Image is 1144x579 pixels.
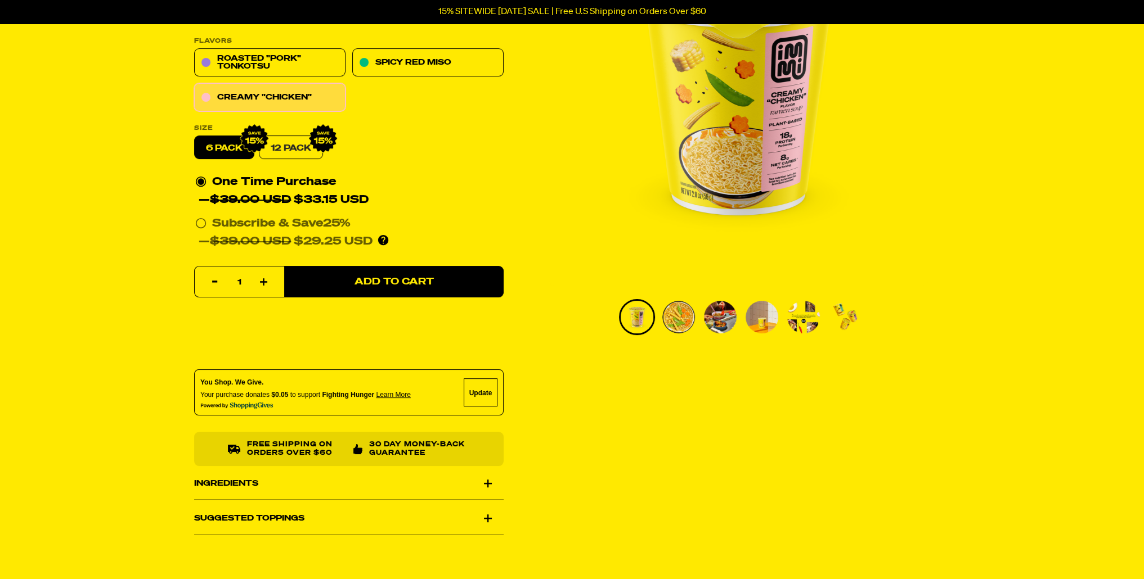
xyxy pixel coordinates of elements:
[194,38,504,44] p: Flavors
[704,301,737,333] img: Creamy "Chicken" Cup Ramen
[200,378,414,388] div: You Shop. We Give.
[829,301,862,333] img: Creamy "Chicken" Cup Ramen
[194,49,346,77] a: Roasted "Pork" Tonkotsu
[195,173,503,209] div: One Time Purchase
[199,233,373,251] div: — $29.25 USD
[619,299,655,335] li: Go to slide 1
[259,136,323,160] a: 12 Pack
[199,191,369,209] div: — $33.15 USD
[323,218,351,229] span: 25%
[744,299,780,335] li: Go to slide 4
[438,7,706,17] p: 15% SITEWIDE [DATE] SALE | Free U.S Shipping on Orders Over $60
[200,391,271,399] span: Your purchase donates
[292,391,324,399] span: to support
[354,277,433,287] span: Add to Cart
[246,441,344,458] p: Free shipping on orders over $60
[210,236,291,247] del: $39.00 USD
[662,301,695,333] img: Creamy "Chicken" Cup Ramen
[464,379,497,407] div: Update Cause Button
[201,267,277,298] input: quantity
[194,468,504,499] div: Ingredients
[194,503,504,534] div: Suggested Toppings
[369,441,470,458] p: 30 Day Money-Back Guarantee
[212,215,351,233] div: Subscribe & Save
[325,391,376,399] span: Fighting Hunger
[194,136,254,160] label: 6 pack
[702,299,738,335] li: Go to slide 3
[308,124,338,153] img: IMG_9632.png
[352,49,504,77] a: Spicy Red Miso
[378,391,414,399] span: Learn more about donating
[240,124,269,153] img: IMG_9632.png
[284,266,504,298] button: Add to Cart
[786,299,822,335] li: Go to slide 5
[746,301,778,333] img: Creamy "Chicken" Cup Ramen
[827,299,863,335] li: Go to slide 6
[549,299,927,335] div: PDP main carousel thumbnails
[194,84,346,112] a: Creamy "Chicken"
[273,391,290,399] span: $0.05
[200,402,273,410] img: Powered By ShoppingGives
[621,301,653,333] img: Creamy "Chicken" Cup Ramen
[787,301,820,333] img: Creamy "Chicken" Cup Ramen
[661,299,697,335] li: Go to slide 2
[194,125,504,132] label: Size
[210,194,291,206] del: $39.00 USD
